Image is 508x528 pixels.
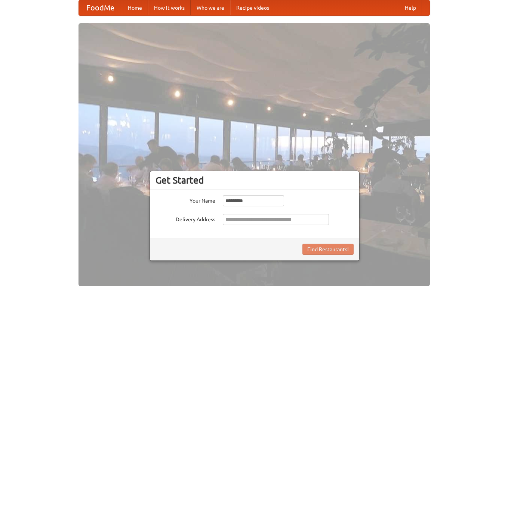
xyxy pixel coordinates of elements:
[156,214,215,223] label: Delivery Address
[191,0,230,15] a: Who we are
[156,175,354,186] h3: Get Started
[399,0,422,15] a: Help
[302,244,354,255] button: Find Restaurants!
[122,0,148,15] a: Home
[230,0,275,15] a: Recipe videos
[148,0,191,15] a: How it works
[156,195,215,204] label: Your Name
[79,0,122,15] a: FoodMe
